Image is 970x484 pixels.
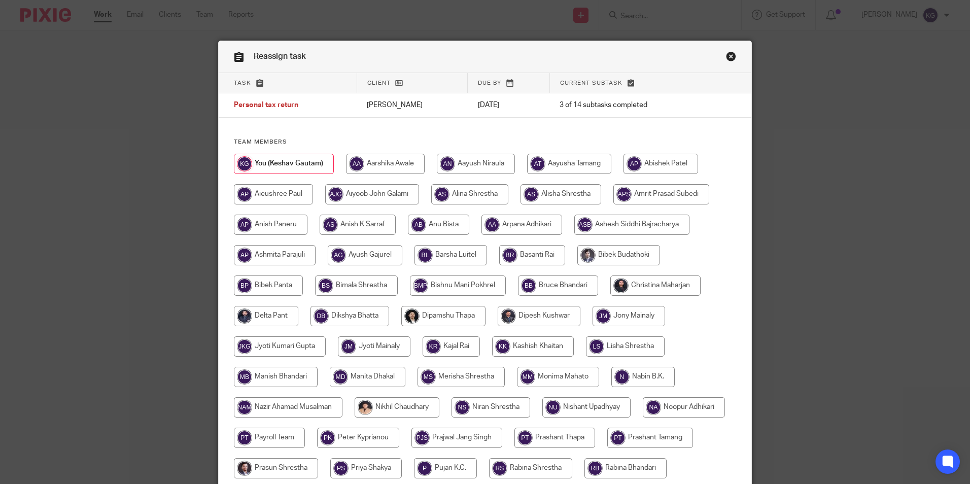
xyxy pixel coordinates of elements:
[234,80,251,86] span: Task
[234,138,736,146] h4: Team members
[234,102,298,109] span: Personal tax return
[560,80,622,86] span: Current subtask
[549,93,707,118] td: 3 of 14 subtasks completed
[726,51,736,65] a: Close this dialog window
[367,100,457,110] p: [PERSON_NAME]
[367,80,391,86] span: Client
[254,52,306,60] span: Reassign task
[478,100,540,110] p: [DATE]
[478,80,501,86] span: Due by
